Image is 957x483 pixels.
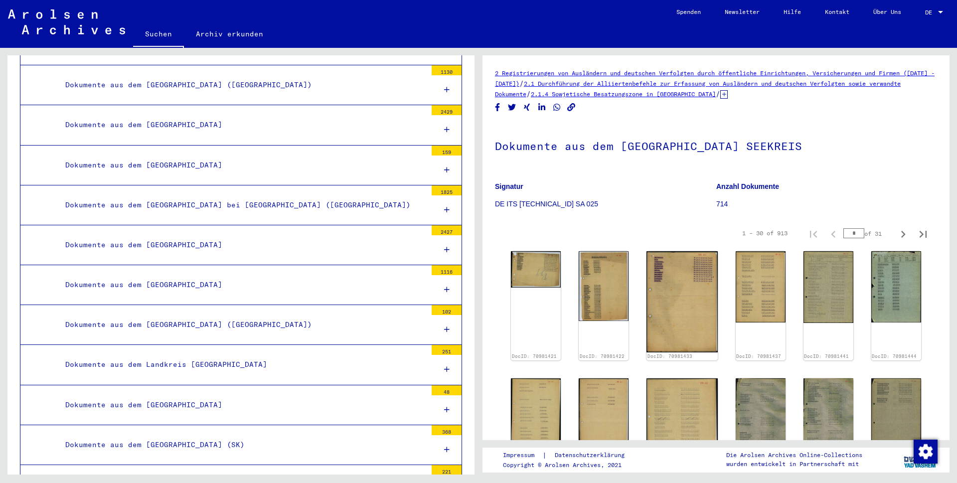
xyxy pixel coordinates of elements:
[843,229,893,238] div: of 31
[58,435,427,455] div: Dokumente aus dem [GEOGRAPHIC_DATA] (SK)
[432,425,462,435] div: 368
[58,156,427,175] div: Dokumente aus dem [GEOGRAPHIC_DATA]
[432,305,462,315] div: 102
[432,105,462,115] div: 2429
[432,265,462,275] div: 1116
[925,9,936,16] span: DE
[872,353,917,359] a: DocID: 70981444
[58,355,427,374] div: Dokumente aus dem Landkreis [GEOGRAPHIC_DATA]
[495,80,901,98] a: 2.1 Durchführung der Alliiertenbefehle zur Erfassung von Ausländern und deutschen Verfolgten sowi...
[503,450,542,461] a: Impressum
[736,251,786,322] img: 001.jpg
[736,353,781,359] a: DocID: 70981437
[511,251,561,288] img: 001.jpg
[432,465,462,475] div: 221
[547,450,637,461] a: Datenschutzerklärung
[503,450,637,461] div: |
[495,69,935,87] a: 2 Registrierungen von Ausländern und deutschen Verfolgten durch öffentliche Einrichtungen, Versic...
[646,251,717,352] img: 001.jpg
[184,22,275,46] a: Archiv erkunden
[552,101,562,114] button: Share on WhatsApp
[495,123,937,167] h1: Dokumente aus dem [GEOGRAPHIC_DATA] SEEKREIS
[432,185,462,195] div: 1825
[432,225,462,235] div: 2427
[914,440,938,464] img: Zustimmung ändern
[503,461,637,470] p: Copyright © Arolsen Archives, 2021
[492,101,503,114] button: Share on Facebook
[726,451,862,460] p: Die Arolsen Archives Online-Collections
[432,146,462,156] div: 159
[726,460,862,469] p: wurden entwickelt in Partnerschaft mit
[902,447,939,472] img: yv_logo.png
[579,251,629,321] img: 001.jpg
[522,101,532,114] button: Share on Xing
[871,378,921,449] img: 001.jpg
[579,378,629,448] img: 001.jpg
[58,275,427,295] div: Dokumente aus dem [GEOGRAPHIC_DATA]
[647,353,692,359] a: DocID: 70981433
[804,353,849,359] a: DocID: 70981441
[742,229,788,238] div: 1 – 30 of 913
[913,223,933,243] button: Last page
[580,353,625,359] a: DocID: 70981422
[58,195,427,215] div: Dokumente aus dem [GEOGRAPHIC_DATA] bei [GEOGRAPHIC_DATA] ([GEOGRAPHIC_DATA])
[803,378,853,451] img: 001.jpg
[432,345,462,355] div: 251
[58,395,427,415] div: Dokumente aus dem [GEOGRAPHIC_DATA]
[716,199,937,209] p: 714
[511,378,561,448] img: 001.jpg
[519,79,524,88] span: /
[823,223,843,243] button: Previous page
[716,89,720,98] span: /
[512,353,557,359] a: DocID: 70981421
[495,182,523,190] b: Signatur
[893,223,913,243] button: Next page
[432,65,462,75] div: 1130
[566,101,577,114] button: Copy link
[58,235,427,255] div: Dokumente aus dem [GEOGRAPHIC_DATA]
[58,115,427,135] div: Dokumente aus dem [GEOGRAPHIC_DATA]
[432,385,462,395] div: 48
[736,378,786,451] img: 001.jpg
[8,9,125,34] img: Arolsen_neg.svg
[803,223,823,243] button: First page
[58,75,427,95] div: Dokumente aus dem [GEOGRAPHIC_DATA] ([GEOGRAPHIC_DATA])
[646,378,717,478] img: 001.jpg
[507,101,517,114] button: Share on Twitter
[495,199,716,209] p: DE ITS [TECHNICAL_ID] SA 025
[537,101,547,114] button: Share on LinkedIn
[526,89,531,98] span: /
[58,315,427,334] div: Dokumente aus dem [GEOGRAPHIC_DATA] ([GEOGRAPHIC_DATA])
[913,439,937,463] div: Zustimmung ändern
[133,22,184,48] a: Suchen
[803,251,853,323] img: 001.jpg
[716,182,779,190] b: Anzahl Dokumente
[871,251,921,322] img: 001.jpg
[531,90,716,98] a: 2.1.4 Sowjetische Besatzungszone in [GEOGRAPHIC_DATA]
